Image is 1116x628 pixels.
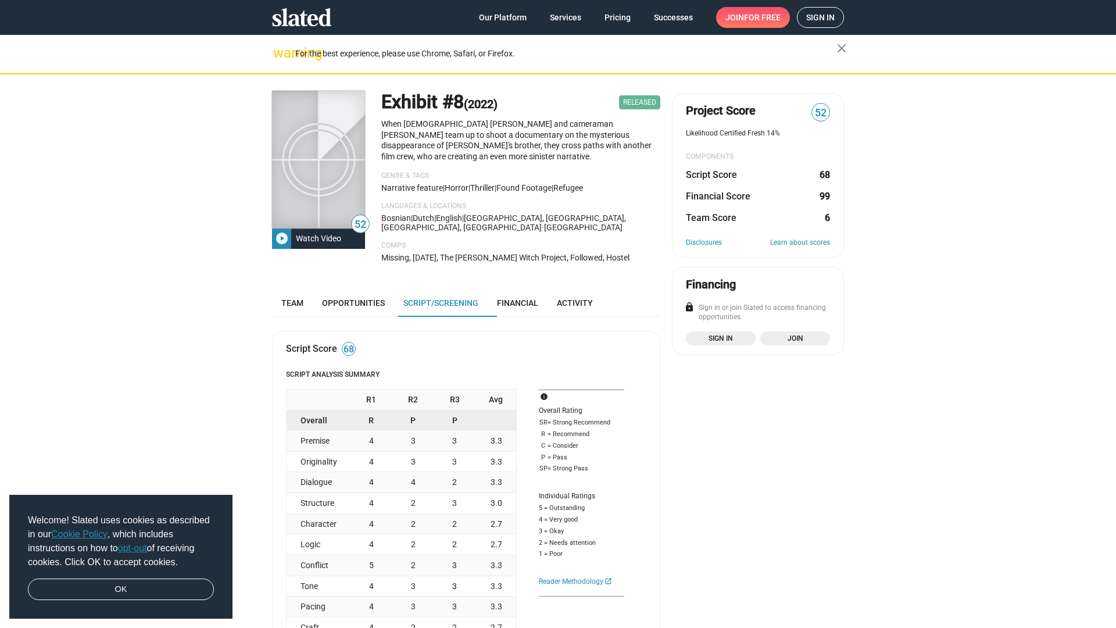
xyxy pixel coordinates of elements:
[595,7,640,28] a: Pricing
[287,431,350,451] div: Premise
[539,465,548,473] span: SP
[744,7,781,28] span: for free
[411,213,413,223] span: |
[475,534,516,555] div: 2.7
[539,441,548,451] span: C
[716,7,790,28] a: Joinfor free
[539,418,548,427] span: SR
[272,289,313,317] a: Team
[287,411,350,431] div: Overall
[350,514,392,534] div: 4
[464,97,498,111] span: (2022)
[604,7,631,28] span: Pricing
[835,41,849,55] mat-icon: close
[434,452,475,472] div: 3
[350,431,392,451] div: 4
[392,431,434,451] div: 3
[392,493,434,513] div: 2
[686,169,737,181] dt: Script Score
[686,331,756,345] a: Sign in
[550,7,581,28] span: Services
[760,331,830,345] a: Join
[693,333,749,344] span: Sign in
[287,452,350,472] div: Originality
[381,202,660,211] p: Languages & Locations
[392,534,434,555] div: 2
[443,183,445,192] span: |
[539,453,624,462] div: = Pass
[392,597,434,617] div: 3
[272,228,365,249] button: Watch Video
[381,213,626,232] span: [GEOGRAPHIC_DATA], [GEOGRAPHIC_DATA], [GEOGRAPHIC_DATA], [GEOGRAPHIC_DATA]
[539,492,624,501] div: Individual Ratings
[350,597,392,617] div: 4
[281,298,303,308] span: Team
[287,472,350,493] div: Dialogue
[770,238,830,248] a: Learn about scores
[539,504,624,513] div: 5 = Outstanding
[350,493,392,513] div: 4
[28,513,214,569] span: Welcome! Slated uses cookies as described in our , which includes instructions on how to of recei...
[686,190,750,202] dt: Financial Score
[381,252,660,263] p: Missing, [DATE], The [PERSON_NAME] Witch Project, Followed, Hostel
[273,46,287,60] mat-icon: warning
[539,527,624,536] div: 3 = Okay
[539,441,624,451] div: = Consider
[539,430,624,439] div: = Recommend
[475,390,516,410] div: Avg
[812,105,829,121] span: 52
[479,7,527,28] span: Our Platform
[496,183,552,192] span: found footage
[381,90,498,115] h1: Exhibit #8
[475,555,516,576] div: 3.3
[434,597,475,617] div: 3
[403,298,478,308] span: Script/Screening
[767,333,823,344] span: Join
[552,183,553,192] span: |
[475,514,516,534] div: 2.7
[381,213,411,223] span: Bosnian
[539,430,548,439] span: R
[434,576,475,597] div: 3
[295,46,837,62] div: For the best experience, please use Chrome, Safari, or Firefox.
[475,576,516,597] div: 3.3
[544,223,623,232] span: [GEOGRAPHIC_DATA]
[445,183,468,192] span: Horror
[475,597,516,617] div: 3.3
[557,298,593,308] span: Activity
[286,370,646,380] h4: Script Analysis Summary
[381,172,660,181] p: Genre & Tags
[287,493,350,513] div: Structure
[381,183,443,192] span: Narrative feature
[539,515,624,524] div: 4 = Very good
[287,597,350,617] div: Pacing
[275,231,289,245] mat-icon: play_circle_filled
[819,169,830,181] dd: 68
[313,289,394,317] a: Opportunities
[287,534,350,555] div: Logic
[553,183,583,192] span: refugee
[286,342,337,355] div: Script Score
[350,472,392,493] div: 4
[539,418,624,427] div: = Strong Recommend
[434,390,475,410] div: R3
[468,183,470,192] span: |
[28,579,214,601] a: dismiss cookie message
[686,238,722,248] a: Disclosures
[475,493,516,513] div: 3.0
[350,411,392,431] div: R
[797,7,844,28] a: Sign in
[392,472,434,493] div: 4
[413,213,434,223] span: Dutch
[725,7,781,28] span: Join
[539,465,624,473] div: = Strong Pass
[686,277,736,292] div: Financing
[434,514,475,534] div: 2
[392,390,434,410] div: R2
[350,390,392,410] div: R1
[352,217,369,233] span: 52
[381,119,660,162] p: When [DEMOGRAPHIC_DATA] [PERSON_NAME] and cameraman [PERSON_NAME] team up to shoot a documentary ...
[819,190,830,202] dd: 99
[392,576,434,597] div: 3
[686,152,830,162] div: COMPONENTS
